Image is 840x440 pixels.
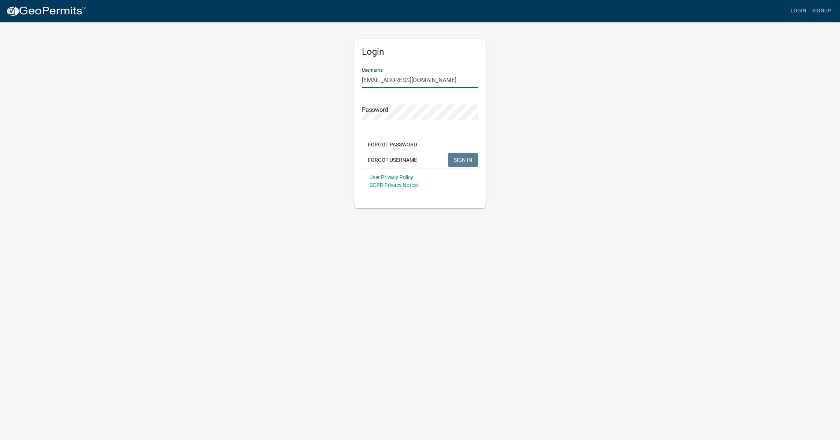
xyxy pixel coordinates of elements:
[362,47,478,57] h5: Login
[454,157,472,163] span: SIGN IN
[787,4,809,18] a: Login
[448,153,478,167] button: SIGN IN
[362,153,423,167] button: Forgot Username
[362,138,423,151] button: Forgot Password
[809,4,834,18] a: Signup
[369,174,413,180] a: User Privacy Policy
[369,182,418,188] a: GDPR Privacy Notice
